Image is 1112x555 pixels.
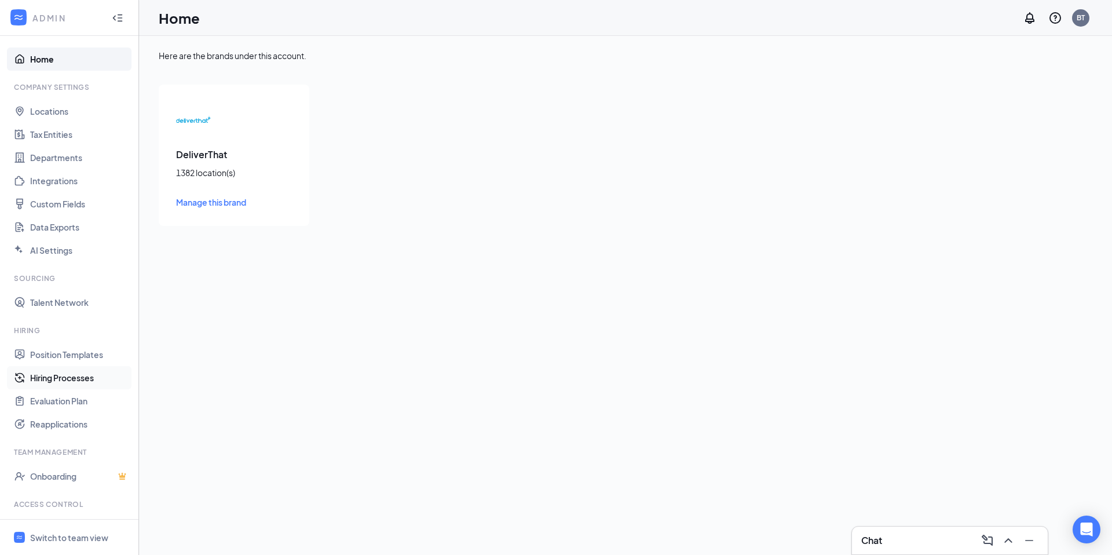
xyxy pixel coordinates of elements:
div: Sourcing [14,273,127,283]
a: Users [30,517,129,540]
a: Locations [30,100,129,123]
h1: Home [159,8,200,28]
img: DeliverThat logo [176,102,211,137]
a: Manage this brand [176,196,292,209]
div: Hiring [14,326,127,335]
span: Manage this brand [176,197,246,207]
a: OnboardingCrown [30,465,129,488]
a: AI Settings [30,239,129,262]
svg: Notifications [1023,11,1037,25]
a: Hiring Processes [30,366,129,389]
div: Here are the brands under this account. [159,50,1092,61]
button: ComposeMessage [978,531,997,550]
a: Data Exports [30,216,129,239]
a: Reapplications [30,412,129,436]
a: Talent Network [30,291,129,314]
div: Open Intercom Messenger [1073,516,1100,543]
div: Team Management [14,447,127,457]
svg: ComposeMessage [981,534,994,547]
button: Minimize [1020,531,1038,550]
h3: DeliverThat [176,148,292,161]
div: Access control [14,499,127,509]
svg: WorkstreamLogo [16,534,23,541]
div: BT [1077,13,1085,23]
svg: ChevronUp [1001,534,1015,547]
svg: QuestionInfo [1048,11,1062,25]
h3: Chat [861,534,882,547]
a: Evaluation Plan [30,389,129,412]
button: ChevronUp [999,531,1018,550]
div: Switch to team view [30,532,108,543]
a: Home [30,48,129,71]
div: 1382 location(s) [176,167,292,178]
a: Departments [30,146,129,169]
div: Company Settings [14,82,127,92]
div: ADMIN [32,12,101,24]
svg: WorkstreamLogo [13,12,24,23]
svg: Minimize [1022,534,1036,547]
a: Integrations [30,169,129,192]
a: Tax Entities [30,123,129,146]
a: Custom Fields [30,192,129,216]
a: Position Templates [30,343,129,366]
svg: Collapse [112,12,123,24]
